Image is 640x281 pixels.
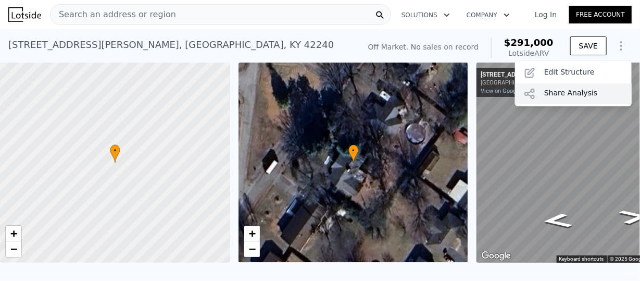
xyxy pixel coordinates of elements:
span: − [10,242,17,255]
div: [GEOGRAPHIC_DATA], [US_STATE] [481,79,584,86]
div: • [348,144,359,163]
a: Log In [522,9,569,20]
span: • [348,146,359,155]
span: • [110,146,120,155]
a: Zoom in [244,226,260,241]
div: Off Market. No sales on record [368,42,479,52]
div: Lotside ARV [504,48,554,58]
button: Show Options [611,35,632,56]
a: Zoom in [6,226,21,241]
div: Show Options [515,60,632,106]
path: Go Northeast, Blane Dr [529,210,585,232]
img: Lotside [8,7,41,22]
button: Company [458,6,518,25]
a: View on Google Maps [481,88,537,94]
span: $291,000 [504,37,554,48]
span: − [248,242,255,255]
button: SAVE [570,36,607,55]
div: [STREET_ADDRESS][PERSON_NAME] , [GEOGRAPHIC_DATA] , KY 42240 [8,38,334,52]
img: Google [479,249,513,263]
span: + [248,227,255,240]
a: Free Account [569,6,632,23]
div: • [110,144,120,163]
button: Solutions [393,6,458,25]
a: Zoom out [6,241,21,257]
a: Open this area in Google Maps (opens a new window) [479,249,513,263]
span: Search an address or region [51,8,176,21]
div: [STREET_ADDRESS][PERSON_NAME] [481,71,584,79]
span: + [10,227,17,240]
a: Zoom out [244,241,260,257]
button: Keyboard shortcuts [559,255,604,263]
div: Share Analysis [515,83,632,104]
div: Edit Structure [515,63,632,83]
